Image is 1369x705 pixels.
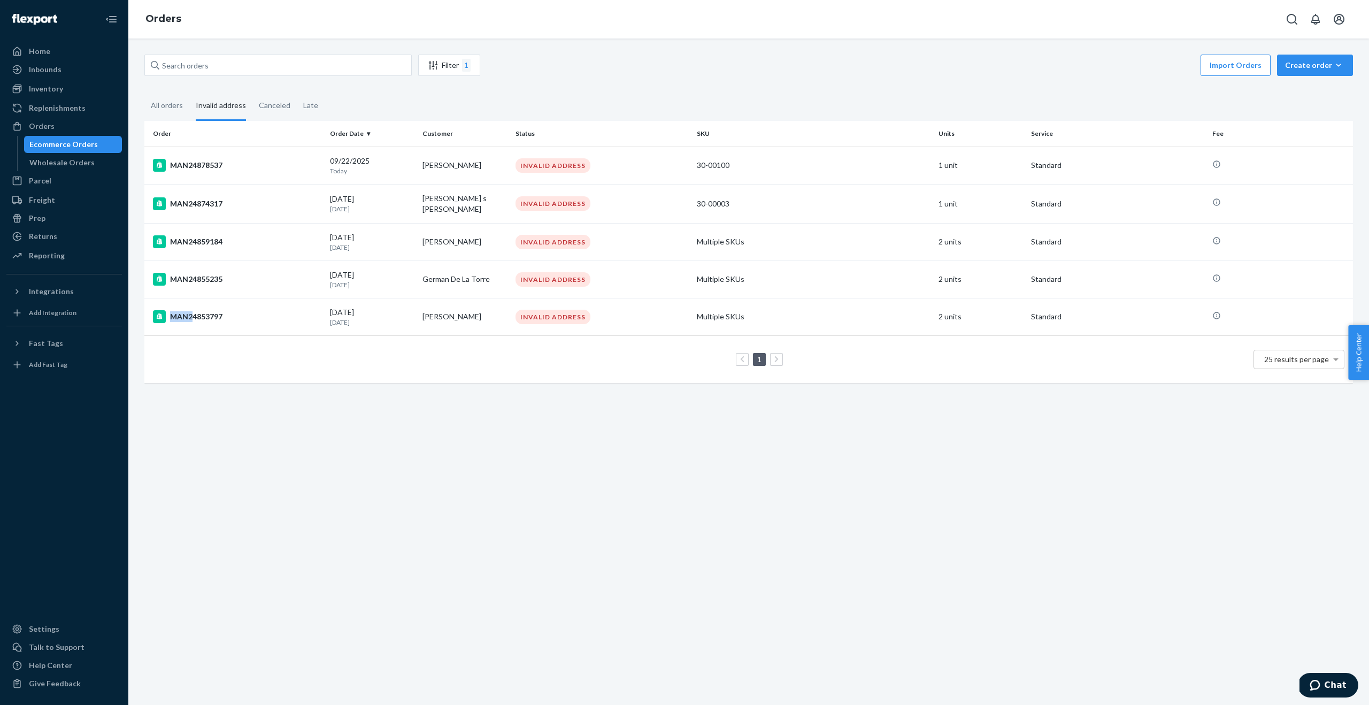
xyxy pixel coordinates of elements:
td: Multiple SKUs [693,298,934,335]
div: MAN24859184 [153,235,321,248]
td: 2 units [934,298,1027,335]
a: Page 1 is your current page [755,355,764,364]
div: Create order [1285,60,1345,71]
a: Inbounds [6,61,122,78]
td: 2 units [934,260,1027,298]
a: Settings [6,620,122,638]
button: Create order [1277,55,1353,76]
div: Ecommerce Orders [29,139,98,150]
a: Orders [145,13,181,25]
div: All orders [151,91,183,119]
a: Orders [6,118,122,135]
th: Status [511,121,693,147]
div: Customer [422,129,506,138]
button: Give Feedback [6,675,122,692]
div: Give Feedback [29,678,81,689]
a: Add Fast Tag [6,356,122,373]
a: Freight [6,191,122,209]
div: INVALID ADDRESS [516,158,590,173]
p: Standard [1031,160,1204,171]
td: [PERSON_NAME] [418,298,511,335]
th: Order [144,121,326,147]
div: 30-00003 [697,198,930,209]
ol: breadcrumbs [137,4,190,35]
div: Help Center [29,660,72,671]
iframe: Opens a widget where you can chat to one of our agents [1299,673,1358,700]
td: [PERSON_NAME] [418,147,511,184]
button: Import Orders [1201,55,1271,76]
button: Filter [418,55,480,76]
div: MAN24874317 [153,197,321,210]
div: 1 [462,59,471,72]
a: Help Center [6,657,122,674]
div: [DATE] [330,232,414,252]
div: Canceled [259,91,290,119]
button: Open Search Box [1281,9,1303,30]
a: Returns [6,228,122,245]
td: 1 unit [934,184,1027,223]
div: INVALID ADDRESS [516,235,590,249]
a: Ecommerce Orders [24,136,122,153]
td: [PERSON_NAME] [418,223,511,260]
p: [DATE] [330,318,414,327]
input: Search orders [144,55,412,76]
div: INVALID ADDRESS [516,310,590,324]
p: [DATE] [330,243,414,252]
th: Units [934,121,1027,147]
div: Inventory [29,83,63,94]
th: Service [1027,121,1208,147]
a: Home [6,43,122,60]
button: Open notifications [1305,9,1326,30]
div: 30-00100 [697,160,930,171]
div: Add Fast Tag [29,360,67,369]
p: Today [330,166,414,175]
img: Flexport logo [12,14,57,25]
div: [DATE] [330,194,414,213]
p: [DATE] [330,280,414,289]
div: INVALID ADDRESS [516,196,590,211]
a: Inventory [6,80,122,97]
div: Fast Tags [29,338,63,349]
div: Integrations [29,286,74,297]
p: [DATE] [330,204,414,213]
button: Close Navigation [101,9,122,30]
th: SKU [693,121,934,147]
div: Freight [29,195,55,205]
a: Replenishments [6,99,122,117]
div: Returns [29,231,57,242]
span: 25 results per page [1264,355,1329,364]
button: Talk to Support [6,639,122,656]
td: [PERSON_NAME] s [PERSON_NAME] [418,184,511,223]
div: Invalid address [196,91,246,121]
button: Fast Tags [6,335,122,352]
td: 2 units [934,223,1027,260]
div: [DATE] [330,270,414,289]
a: Prep [6,210,122,227]
div: Filter [419,59,480,72]
button: Integrations [6,283,122,300]
div: Home [29,46,50,57]
div: Inbounds [29,64,61,75]
button: Open account menu [1328,9,1350,30]
div: Late [303,91,318,119]
a: Reporting [6,247,122,264]
p: Standard [1031,311,1204,322]
th: Fee [1208,121,1353,147]
p: Standard [1031,198,1204,209]
div: Replenishments [29,103,86,113]
a: Wholesale Orders [24,154,122,171]
td: German De La Torre [418,260,511,298]
div: Talk to Support [29,642,84,653]
div: Settings [29,624,59,634]
td: 1 unit [934,147,1027,184]
div: Wholesale Orders [29,157,95,168]
p: Standard [1031,274,1204,285]
div: Prep [29,213,45,224]
div: 09/22/2025 [330,156,414,175]
p: Standard [1031,236,1204,247]
div: [DATE] [330,307,414,327]
div: Add Integration [29,308,76,317]
div: MAN24855235 [153,273,321,286]
div: Parcel [29,175,51,186]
